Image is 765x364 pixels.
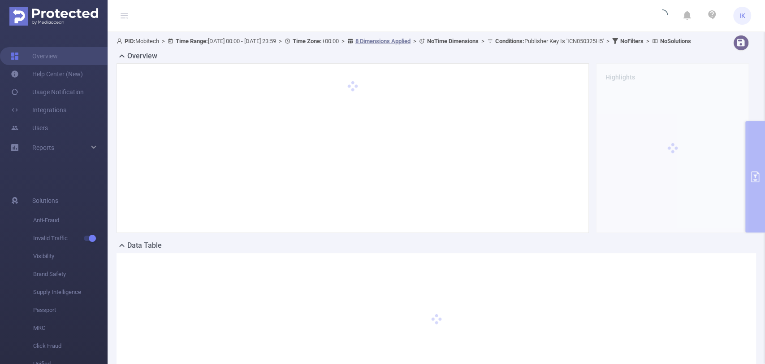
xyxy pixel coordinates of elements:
[125,38,135,44] b: PID:
[604,38,612,44] span: >
[33,337,108,355] span: Click Fraud
[176,38,208,44] b: Time Range:
[33,229,108,247] span: Invalid Traffic
[339,38,347,44] span: >
[293,38,322,44] b: Time Zone:
[11,119,48,137] a: Users
[11,65,83,83] a: Help Center (New)
[127,240,162,251] h2: Data Table
[33,211,108,229] span: Anti-Fraud
[479,38,487,44] span: >
[159,38,168,44] span: >
[117,38,125,44] i: icon: user
[32,192,58,210] span: Solutions
[33,283,108,301] span: Supply Intelligence
[276,38,285,44] span: >
[660,38,691,44] b: No Solutions
[427,38,479,44] b: No Time Dimensions
[33,265,108,283] span: Brand Safety
[657,9,668,22] i: icon: loading
[739,7,745,25] span: IK
[11,47,58,65] a: Overview
[33,301,108,319] span: Passport
[33,247,108,265] span: Visibility
[33,319,108,337] span: MRC
[127,51,157,61] h2: Overview
[411,38,419,44] span: >
[11,101,66,119] a: Integrations
[11,83,84,101] a: Usage Notification
[620,38,644,44] b: No Filters
[32,139,54,157] a: Reports
[495,38,524,44] b: Conditions :
[495,38,604,44] span: Publisher Key Is 'ICN050325H5'
[355,38,411,44] u: 8 Dimensions Applied
[644,38,652,44] span: >
[9,7,98,26] img: Protected Media
[117,38,691,44] span: Mobitech [DATE] 00:00 - [DATE] 23:59 +00:00
[32,144,54,151] span: Reports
